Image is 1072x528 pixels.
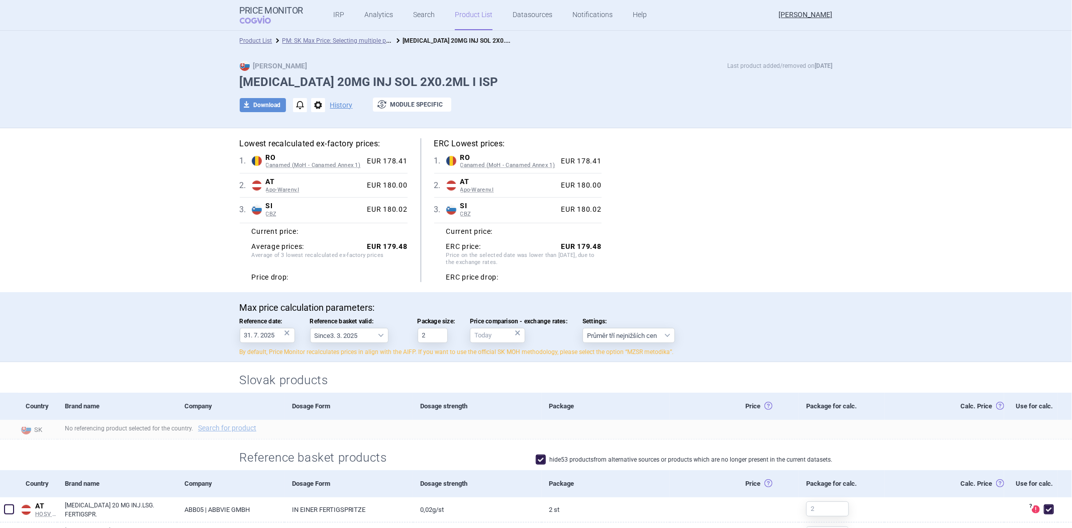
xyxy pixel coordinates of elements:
[582,318,675,325] span: Settings:
[582,328,675,343] select: Settings:
[434,180,446,192] span: 2 .
[557,205,602,214] div: EUR 180.02
[266,211,363,218] span: CBZ
[240,155,252,167] span: 1 .
[240,61,250,71] img: SK
[806,501,849,516] input: 2
[446,205,456,215] img: Slovenia
[252,181,262,191] img: Austria
[330,102,353,109] button: History
[266,153,363,162] span: RO
[403,35,533,45] strong: [MEDICAL_DATA] 20MG INJ SOL 2X0.2ML I ISP
[240,328,295,343] input: Reference date:×
[557,157,602,166] div: EUR 178.41
[446,242,481,251] strong: ERC price:
[240,98,286,112] button: Download
[266,187,363,194] span: Apo-Warenv.I
[240,180,252,192] span: 2 .
[310,328,388,343] select: Reference basket valid:
[670,470,799,497] div: Price
[446,227,493,235] strong: Current price:
[272,36,393,46] li: PM: SK Max Price: Selecting multiple product from same country/datasource for calculation bug
[252,273,289,282] strong: Price drop:
[542,393,670,420] div: Package
[266,202,363,211] span: SI
[460,178,557,187] span: AT
[1004,393,1058,420] div: Use for calc.
[240,6,304,25] a: Price MonitorCOGVIO
[21,505,31,515] img: Austria
[282,35,543,45] a: PM: SK Max Price: Selecting multiple product from same country/datasource for calculation bug
[393,36,514,46] li: HUMIRA 20MG INJ SOL 2X0.2ML I ISP
[446,156,456,166] img: Romania
[885,393,1004,420] div: Calc. Price
[413,393,542,420] div: Dosage strength
[799,393,885,420] div: Package for calc.
[434,138,602,149] h5: ERC Lowest prices:
[373,98,451,112] button: Module specific
[413,497,542,522] a: 0,02G/ST
[536,455,833,465] label: hide 53 products from alternative sources or products which are no longer present in the current ...
[1028,503,1034,509] span: ?
[799,470,885,497] div: Package for calc.
[240,36,272,46] li: Product List
[434,204,446,216] span: 3 .
[460,187,557,194] span: Apo-Warenv.I
[470,328,525,343] input: Price comparison - exchange rates:×
[670,393,799,420] div: Price
[266,162,363,169] span: Canamed (MoH - Canamed Annex 1)
[1004,470,1058,497] div: Use for calc.
[35,511,57,518] span: HOSV EK BASIC
[885,470,1004,497] div: Calc. Price
[57,470,177,497] div: Brand name
[542,470,670,497] div: Package
[418,328,448,343] input: Package size:
[460,211,557,218] span: CBZ
[284,497,413,522] a: IN EINER FERTIGSPRITZE
[815,62,833,69] strong: [DATE]
[284,327,290,338] div: ×
[266,178,363,187] span: AT
[446,273,499,282] strong: ERC price drop:
[18,500,57,517] a: ATATHOSV EK BASIC
[557,181,602,190] div: EUR 180.00
[284,470,413,497] div: Dosage Form
[18,422,57,435] span: SK
[240,138,408,149] h5: Lowest recalculated ex-factory prices:
[363,181,408,190] div: EUR 180.00
[363,157,408,166] div: EUR 178.41
[284,393,413,420] div: Dosage Form
[240,318,295,325] span: Reference date:
[177,470,284,497] div: Company
[21,424,31,434] img: Slovakia
[252,227,299,235] strong: Current price:
[177,497,284,522] a: ABB05 | ABBVIE GMBH
[177,393,284,420] div: Company
[460,162,557,169] span: Canamed (MoH - Canamed Annex 1)
[240,302,833,313] p: Max price calculation parameters:
[310,318,403,325] span: Reference basket valid:
[252,205,262,215] img: Slovenia
[240,16,285,24] span: COGVIO
[240,348,833,357] p: By default, Price Monitor recalculates prices in align with the AIFP. If you want to use the offi...
[460,202,557,211] span: SI
[363,205,408,214] div: EUR 180.02
[240,75,833,90] h1: [MEDICAL_DATA] 20MG INJ SOL 2X0.2ML I ISP
[18,393,57,420] div: Country
[240,204,252,216] span: 3 .
[57,393,177,420] div: Brand name
[418,318,455,325] span: Package size:
[198,424,256,431] a: Search for product
[240,372,833,389] h2: Slovak products
[252,252,408,268] span: Average of 3 lowest recalculated ex-factory prices
[446,252,602,268] span: Price on the selected date was lower than [DATE], due to the exchange rates.
[460,153,557,162] span: RO
[240,37,272,44] a: Product List
[252,156,262,166] img: Romania
[65,501,177,519] a: [MEDICAL_DATA] 20 MG INJ.LSG. FERTIGSPR.
[65,425,261,432] span: No referencing product selected for the country.
[470,318,567,325] span: Price comparison - exchange rates:
[240,6,304,16] strong: Price Monitor
[542,497,670,522] a: 2 St
[728,61,833,71] p: Last product added/removed on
